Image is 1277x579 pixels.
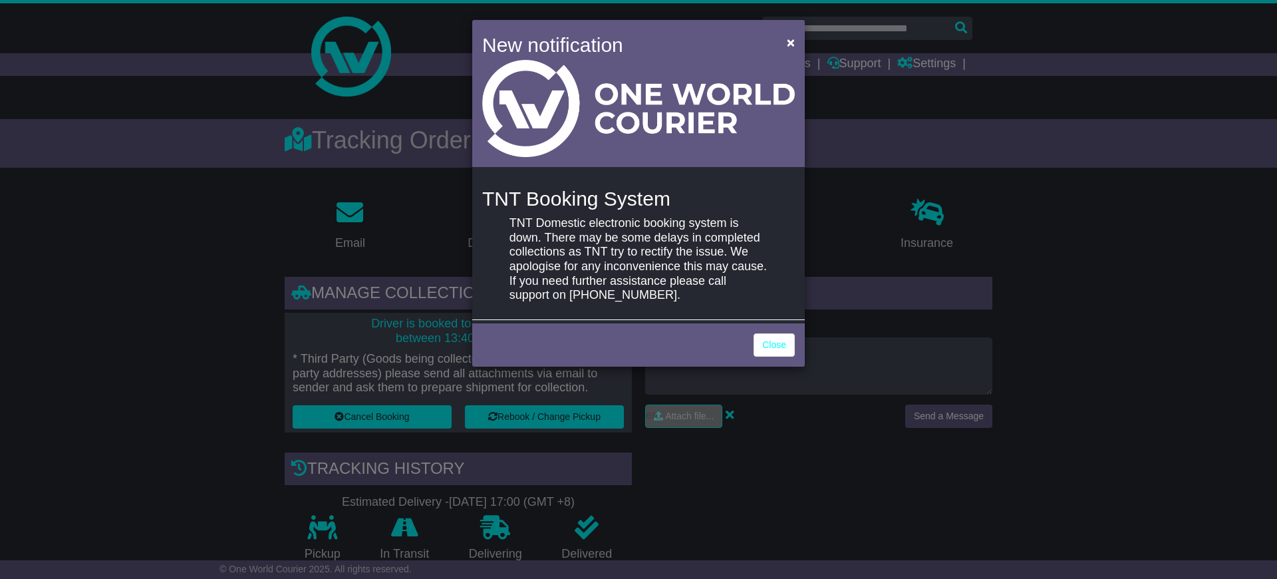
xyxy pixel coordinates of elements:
[787,35,795,50] span: ×
[509,216,768,303] p: TNT Domestic electronic booking system is down. There may be some delays in completed collections...
[780,29,801,56] button: Close
[754,333,795,357] a: Close
[482,60,795,157] img: Light
[482,188,795,210] h4: TNT Booking System
[482,30,768,60] h4: New notification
